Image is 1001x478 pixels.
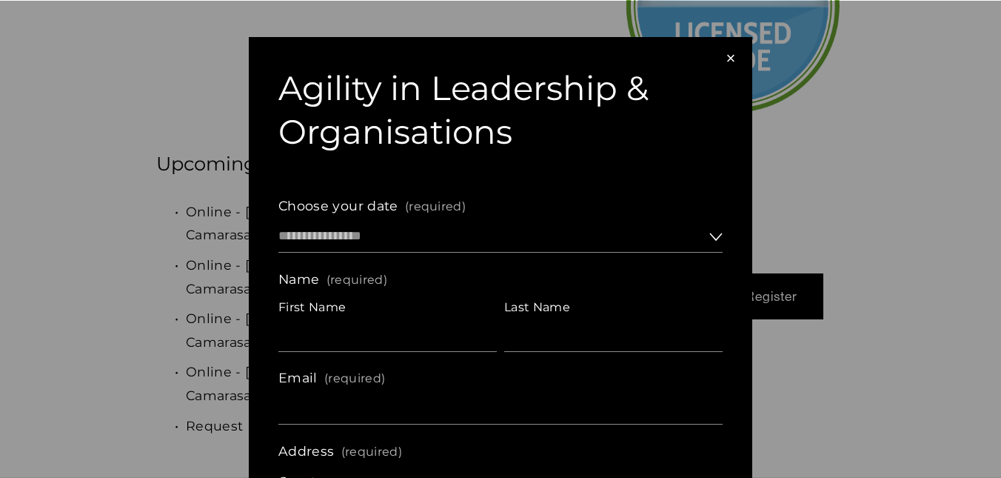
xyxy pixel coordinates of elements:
select: Choose your date [278,221,723,253]
span: Name [278,268,319,291]
span: Email [278,366,318,390]
span: Choose your date [278,194,398,218]
div: Agility in Leadership & Organisations [278,67,706,153]
span: (required) [327,274,387,286]
span: (required) [341,446,402,458]
span: (required) [405,196,466,218]
div: Close [723,50,739,67]
span: Address [278,439,334,463]
div: Last Name [504,297,723,320]
span: (required) [324,368,385,390]
div: First Name [278,297,497,320]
